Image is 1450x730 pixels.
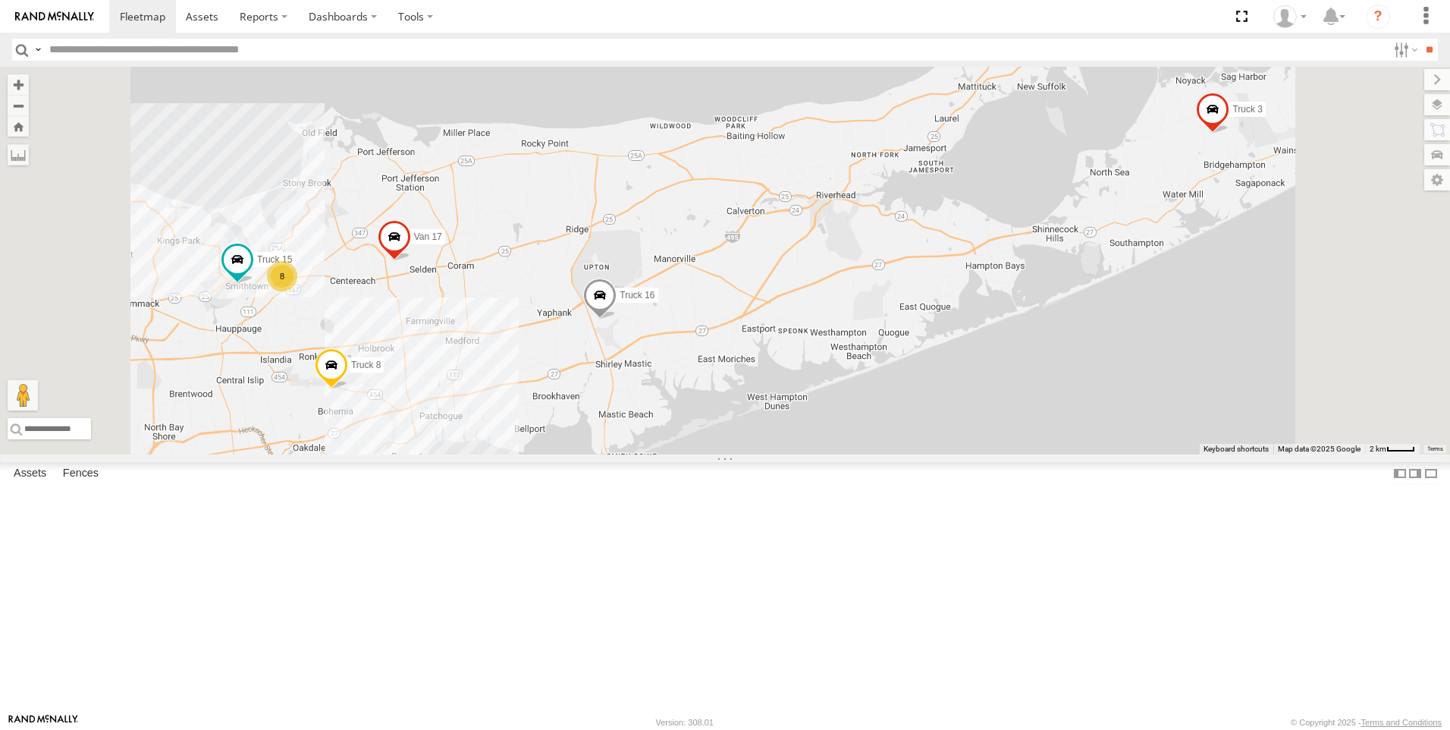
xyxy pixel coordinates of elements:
span: Truck 3 [1232,103,1263,114]
img: rand-logo.svg [15,11,94,22]
div: 8 [267,261,297,291]
label: Search Filter Options [1388,39,1420,61]
label: Dock Summary Table to the Left [1392,462,1408,484]
button: Zoom out [8,95,29,116]
span: Truck 16 [620,290,654,300]
span: 2 km [1370,445,1386,453]
label: Map Settings [1424,169,1450,190]
i: ? [1366,5,1390,29]
a: Terms (opens in new tab) [1427,446,1443,452]
a: Visit our Website [8,715,78,730]
label: Fences [55,463,106,484]
label: Measure [8,144,29,165]
label: Hide Summary Table [1423,462,1439,484]
span: Truck 15 [257,254,292,265]
button: Keyboard shortcuts [1204,444,1269,455]
span: Truck 8 [351,359,381,370]
button: Zoom Home [8,116,29,137]
button: Zoom in [8,74,29,95]
a: Terms and Conditions [1361,718,1442,727]
div: Version: 308.01 [656,718,714,727]
span: Van 17 [414,231,442,242]
button: Map Scale: 2 km per 34 pixels [1365,444,1420,455]
label: Assets [6,463,54,484]
button: Drag Pegman onto the map to open Street View [8,380,38,411]
label: Dock Summary Table to the Right [1408,462,1423,484]
div: Barbara Muller [1268,5,1312,28]
div: © Copyright 2025 - [1291,718,1442,727]
label: Search Query [32,39,44,61]
span: Map data ©2025 Google [1278,445,1361,453]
